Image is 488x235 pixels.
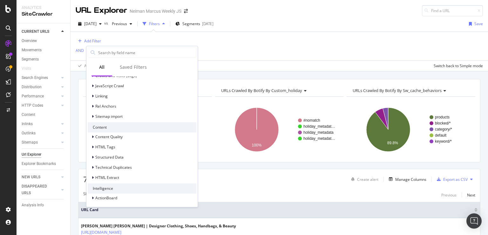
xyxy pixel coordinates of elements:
div: DISAPPEARED URLS [22,183,54,196]
div: Export as CSV [443,177,468,182]
h4: URLs Crawled By Botify By sw_cache_behaviors [351,85,470,96]
div: Showing 1 to 50 of 770,583 entries [83,191,144,199]
div: Distribution [22,84,42,90]
svg: A chart. [83,102,210,157]
div: Saved Filters [120,64,147,70]
text: products [435,115,450,119]
a: Analysis Info [22,202,66,209]
a: Sitemaps [22,139,59,146]
text: blocked/* [435,121,451,125]
a: Overview [22,38,66,44]
span: URLs Crawled By Botify By custom_holiday [221,88,302,93]
div: CURRENT URLS [22,28,49,35]
span: Rel Anchors [95,103,116,109]
text: holiday_metadat… [303,124,335,129]
button: [DATE] [76,19,104,29]
a: Search Engines [22,75,59,81]
a: Segments [22,56,66,63]
button: Add Filter [76,37,101,45]
div: [DATE] [202,21,213,26]
div: Intelligence [88,183,196,194]
button: Filters [140,19,167,29]
span: Content Quality [95,134,123,139]
div: Performance [22,93,44,100]
text: 89.8% [387,141,398,145]
div: Filters [149,21,160,26]
input: Find a URL [422,5,483,16]
div: Visits [22,65,31,72]
button: Next [467,191,475,199]
a: CURRENT URLS [22,28,59,35]
div: Manage Columns [395,177,426,182]
div: Movements [22,47,42,53]
a: Explorer Bookmarks [22,160,66,167]
span: JavaScript Crawl [95,83,124,89]
button: Create alert [349,174,378,184]
text: keyword/* [435,139,452,144]
a: Visits [22,65,37,72]
svg: A chart. [215,102,342,157]
div: arrow-right-arrow-left [184,9,188,13]
span: Segments [182,21,200,26]
text: 100% [252,143,261,147]
button: Switch back to Simple mode [431,61,483,71]
div: Next [467,192,475,198]
text: category/* [435,127,452,132]
div: All [99,64,105,70]
span: Linking [95,93,108,99]
div: Analysis Info [22,202,44,209]
text: default [435,133,447,138]
div: Search Engines [22,75,48,81]
div: Switch back to Simple mode [434,63,483,68]
span: URLs Crawled By Botify By sw_cache_behaviors [353,88,442,93]
div: NEW URLS [22,174,40,181]
a: NEW URLS [22,174,59,181]
div: Outlinks [22,130,36,137]
a: DISAPPEARED URLS [22,183,59,196]
span: Technical Duplicates [95,165,132,170]
div: Segments [22,56,39,63]
button: Export as CSV [434,174,468,184]
div: Apply [84,63,94,68]
button: Segments[DATE] [173,19,216,29]
div: Content [22,111,35,118]
a: Movements [22,47,66,53]
button: Previous [109,19,135,29]
span: vs [104,20,109,26]
div: URL Explorer [76,5,127,16]
svg: A chart. [347,102,474,157]
div: Add Filter [84,38,101,44]
div: HTTP Codes [22,102,43,109]
div: Explorer Bookmarks [22,160,56,167]
div: Save [474,21,483,26]
button: Previous [441,191,457,199]
button: Save [466,19,483,29]
span: 2025 Sep. 29th [84,21,97,26]
div: Neiman Marcus Weekly JS [130,8,181,14]
span: Previous [109,21,127,26]
div: Url Explorer [22,151,41,158]
button: Apply [76,61,94,71]
a: Inlinks [22,121,59,127]
span: Structured Data [95,154,124,160]
div: Analytics [22,5,65,11]
a: Url Explorer [22,151,66,158]
div: Content [88,122,196,132]
input: Search by field name [98,48,196,57]
a: Performance [22,93,59,100]
text: holiday_metadat… [303,136,335,141]
div: [PERSON_NAME] [PERSON_NAME] | Designer Clothing, Shoes, Handbags, & Beauty [81,223,236,229]
div: Inlinks [22,121,33,127]
span: URL Card [81,207,473,213]
div: Previous [441,192,457,198]
div: Overview [22,38,37,44]
span: ActionBoard [95,195,117,201]
div: Open Intercom Messenger [466,213,482,229]
span: HTML Tags [95,144,115,150]
div: SiteCrawler [22,11,65,18]
div: Sitemaps [22,139,38,146]
button: Manage Columns [386,175,426,183]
